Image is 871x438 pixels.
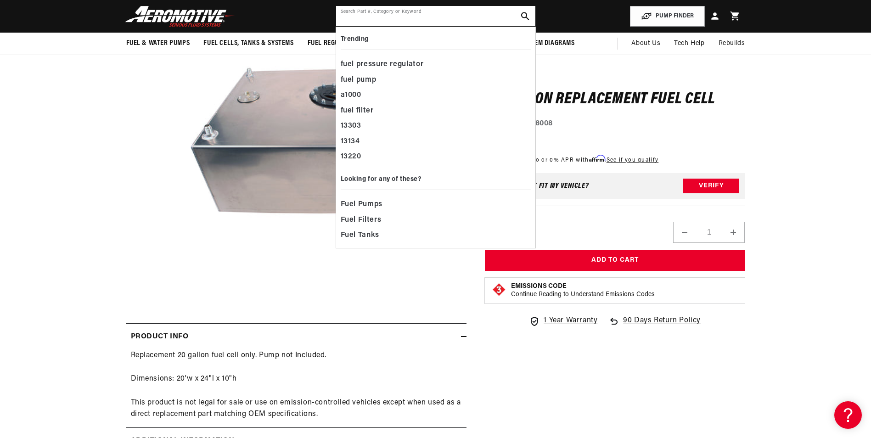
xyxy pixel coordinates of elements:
[630,6,705,27] button: PUMP FINDER
[126,350,466,421] div: Replacement 20 gallon fuel cell only. Pump not Included. Dimensions: 20'w x 24"l x 10"h This prod...
[485,92,745,107] h1: 20 Gallon Replacement Fuel Cell
[631,40,660,47] span: About Us
[529,315,597,327] a: 1 Year Warranty
[341,88,531,103] div: a1000
[341,214,382,227] span: Fuel Filters
[341,149,531,165] div: 13220
[674,39,704,49] span: Tech Help
[511,282,655,299] button: Emissions CodeContinue Reading to Understand Emissions Codes
[532,120,553,127] strong: 18008
[683,179,739,193] button: Verify
[608,315,701,336] a: 90 Days Return Policy
[341,118,531,134] div: 13303
[341,73,531,88] div: fuel pump
[341,198,382,211] span: Fuel Pumps
[514,33,582,54] summary: System Diagrams
[667,33,711,55] summary: Tech Help
[623,315,701,336] span: 90 Days Return Policy
[589,155,605,162] span: Affirm
[490,182,589,190] div: Does This part fit My vehicle?
[119,33,197,54] summary: Fuel & Water Pumps
[341,103,531,119] div: fuel filter
[341,57,531,73] div: fuel pressure regulator
[485,118,745,130] div: Part Number:
[624,33,667,55] a: About Us
[308,39,361,48] span: Fuel Regulators
[511,291,655,299] p: Continue Reading to Understand Emissions Codes
[515,6,535,26] button: search button
[712,33,752,55] summary: Rebuilds
[123,6,237,27] img: Aeromotive
[197,33,300,54] summary: Fuel Cells, Tanks & Systems
[719,39,745,49] span: Rebuilds
[544,315,597,327] span: 1 Year Warranty
[126,324,466,350] summary: Product Info
[336,6,535,26] input: Search by Part Number, Category or Keyword
[341,176,421,183] b: Looking for any of these?
[492,282,506,297] img: Emissions code
[131,331,189,343] h2: Product Info
[607,157,658,163] a: See if you qualify - Learn more about Affirm Financing (opens in modal)
[341,134,531,150] div: 13134
[341,229,379,242] span: Fuel Tanks
[485,155,658,164] p: Starting at /mo or 0% APR with .
[341,36,369,43] b: Trending
[301,33,368,54] summary: Fuel Regulators
[126,39,190,48] span: Fuel & Water Pumps
[511,283,567,290] strong: Emissions Code
[521,39,575,48] span: System Diagrams
[485,250,745,271] button: Add to Cart
[203,39,293,48] span: Fuel Cells, Tanks & Systems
